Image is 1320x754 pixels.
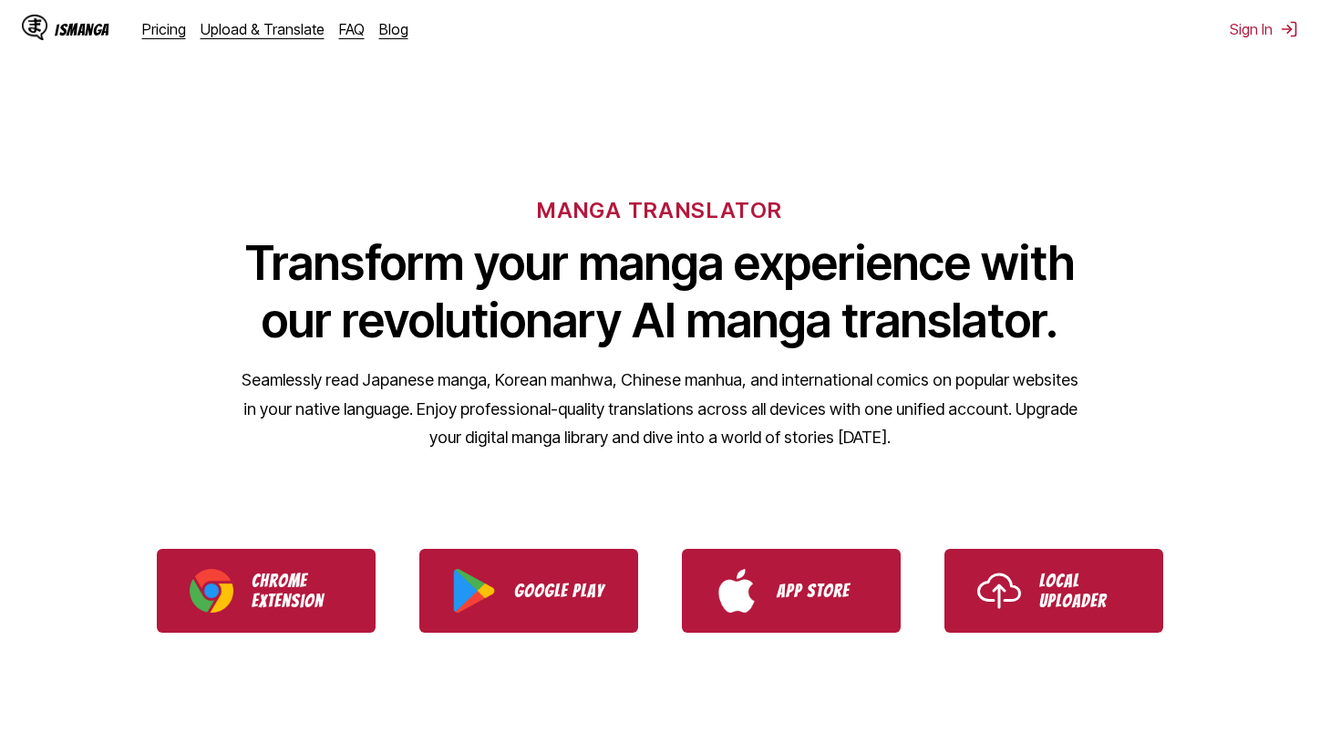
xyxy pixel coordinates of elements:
[1280,20,1298,38] img: Sign out
[977,569,1021,613] img: Upload icon
[339,20,365,38] a: FAQ
[682,549,901,633] a: Download IsManga from App Store
[1039,571,1130,611] p: Local Uploader
[715,569,758,613] img: App Store logo
[419,549,638,633] a: Download IsManga from Google Play
[55,21,109,38] div: IsManga
[241,366,1079,452] p: Seamlessly read Japanese manga, Korean manhwa, Chinese manhua, and international comics on popula...
[22,15,47,40] img: IsManga Logo
[537,197,782,223] h6: MANGA TRANSLATOR
[241,234,1079,349] h1: Transform your manga experience with our revolutionary AI manga translator.
[22,15,142,44] a: IsManga LogoIsManga
[777,581,868,601] p: App Store
[452,569,496,613] img: Google Play logo
[252,571,343,611] p: Chrome Extension
[142,20,186,38] a: Pricing
[1230,20,1298,38] button: Sign In
[190,569,233,613] img: Chrome logo
[157,549,376,633] a: Download IsManga Chrome Extension
[379,20,408,38] a: Blog
[201,20,325,38] a: Upload & Translate
[514,581,605,601] p: Google Play
[944,549,1163,633] a: Use IsManga Local Uploader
